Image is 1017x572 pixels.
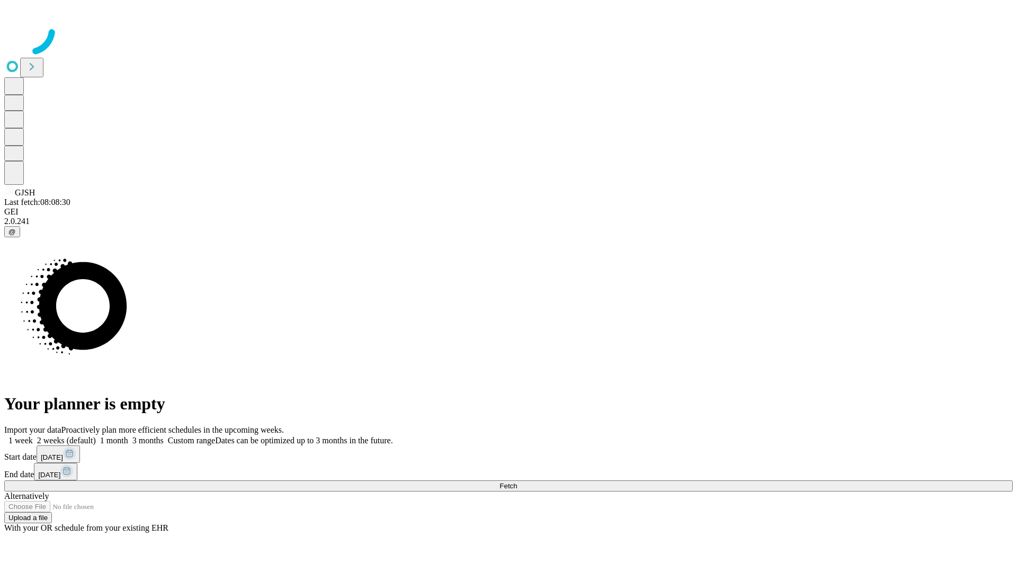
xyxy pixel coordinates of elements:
[499,482,517,490] span: Fetch
[132,436,164,445] span: 3 months
[37,436,96,445] span: 2 weeks (default)
[4,226,20,237] button: @
[100,436,128,445] span: 1 month
[4,523,168,532] span: With your OR schedule from your existing EHR
[4,463,1013,480] div: End date
[4,445,1013,463] div: Start date
[4,480,1013,491] button: Fetch
[168,436,215,445] span: Custom range
[15,188,35,197] span: GJSH
[61,425,284,434] span: Proactively plan more efficient schedules in the upcoming weeks.
[37,445,80,463] button: [DATE]
[38,471,60,479] span: [DATE]
[41,453,63,461] span: [DATE]
[4,217,1013,226] div: 2.0.241
[8,436,33,445] span: 1 week
[4,425,61,434] span: Import your data
[4,512,52,523] button: Upload a file
[4,207,1013,217] div: GEI
[8,228,16,236] span: @
[4,394,1013,414] h1: Your planner is empty
[4,198,70,207] span: Last fetch: 08:08:30
[34,463,77,480] button: [DATE]
[4,491,49,501] span: Alternatively
[215,436,392,445] span: Dates can be optimized up to 3 months in the future.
